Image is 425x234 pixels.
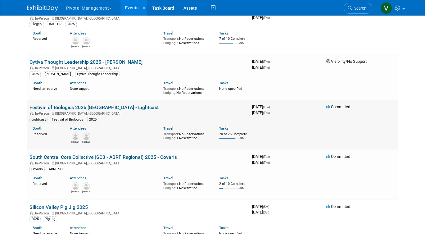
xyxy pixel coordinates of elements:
div: [GEOGRAPHIC_DATA], [GEOGRAPHIC_DATA] [29,210,247,215]
a: Booth [33,31,42,35]
a: Cytiva Thought Leadership 2025 - [PERSON_NAME] [29,59,142,65]
span: [DATE] [252,15,270,20]
div: [GEOGRAPHIC_DATA], [GEOGRAPHIC_DATA] [29,65,247,70]
img: Rob Brown [72,182,79,190]
div: [GEOGRAPHIC_DATA], [GEOGRAPHIC_DATA] [29,160,247,165]
div: 20 of 25 Complete [219,132,247,136]
div: 2025 [29,71,41,77]
div: Scott Brouilette [71,140,79,144]
a: Tasks [219,31,228,35]
img: Nicholas McGlincy [83,37,90,44]
a: Attendees [70,81,86,85]
div: Need to reserve [33,85,61,91]
div: Tom O'Hare [82,190,90,193]
span: Committed [326,204,350,209]
div: 7 of 10 Complete [219,37,247,41]
td: 20% [239,186,244,195]
span: [DATE] [252,160,270,165]
div: 2 of 10 Complete [219,182,247,186]
div: [PERSON_NAME] [43,71,73,77]
img: Carrie Maynard [83,132,90,140]
span: (Thu) [263,60,270,63]
span: [DATE] [252,204,271,209]
a: Tasks [219,226,228,230]
div: 2025 [29,216,41,222]
a: Travel [163,126,173,131]
span: In-Person [35,16,51,21]
div: 2025 [87,117,98,122]
span: - [271,59,272,64]
a: Attendees [70,226,86,230]
td: 80% [239,136,244,145]
div: CAR-TCR [46,21,63,27]
span: - [270,204,271,209]
img: Valerie Weld [380,2,392,14]
span: None specified [219,87,242,91]
a: Attendees [70,126,86,131]
span: (Thu) [263,111,270,115]
div: 2025 [66,21,77,27]
div: [GEOGRAPHIC_DATA], [GEOGRAPHIC_DATA] [29,111,247,116]
span: Transport: [163,87,179,91]
span: In-Person [35,161,51,165]
span: Transport: [163,132,179,136]
div: Nicholas McGlincy [82,44,90,48]
span: [DATE] [252,59,272,64]
img: Scott Brouilette [72,132,79,140]
div: Covaris [29,167,45,172]
span: In-Person [35,66,51,70]
span: Committed [326,104,350,109]
a: Booth [33,126,42,131]
span: In-Person [35,211,51,215]
span: Committed [326,154,350,159]
span: (Thu) [263,16,270,20]
img: In-Person Event [30,112,34,115]
span: Visibility/No Support [326,59,367,64]
div: No Reservations 1 Reservation [163,181,210,190]
div: Carrie Maynard [82,140,90,144]
span: [DATE] [252,65,270,70]
span: (Tue) [263,155,270,158]
a: Travel [163,31,173,35]
div: No Reservations 1 Reservation [163,131,210,140]
div: Cytiva Thought Leadership [75,71,120,77]
div: None tagged [70,85,158,91]
a: Tasks [219,176,228,180]
span: Transport: [163,37,179,41]
span: (Sat) [263,205,269,209]
div: Connor Wies [71,44,79,48]
img: ExhibitDay [27,5,58,11]
span: Search [352,6,366,11]
a: Tasks [219,81,228,85]
span: [DATE] [252,110,270,115]
a: Travel [163,81,173,85]
span: - [271,154,272,159]
a: Travel [163,176,173,180]
span: Transport: [163,182,179,186]
span: (Tue) [263,105,270,109]
td: 70% [239,41,244,50]
div: Rob Brown [71,190,79,193]
a: Attendees [70,176,86,180]
a: Booth [33,81,42,85]
span: Lodging: [163,91,176,95]
div: [GEOGRAPHIC_DATA], [GEOGRAPHIC_DATA] [29,16,247,21]
div: Lightcast [29,117,48,122]
div: No Reservations No Reservations [163,85,210,95]
span: [DATE] [252,210,269,214]
span: Lodging: [163,41,176,45]
span: [DATE] [252,154,272,159]
img: In-Person Event [30,211,34,214]
a: Search [344,3,372,14]
div: Reserved [33,35,61,41]
a: Silicon Valley Pig Jig 2025 [29,204,88,210]
a: Festival of Biologics 2025 [GEOGRAPHIC_DATA] - Lightcast [29,104,159,110]
div: Reserved [33,131,61,136]
img: Connor Wies [72,37,79,44]
div: Festival of Biologics [50,117,85,122]
span: (Sat) [263,211,269,214]
div: Elegen [29,21,43,27]
span: Lodging: [163,186,176,190]
a: Booth [33,176,42,180]
span: (Thu) [263,161,270,164]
